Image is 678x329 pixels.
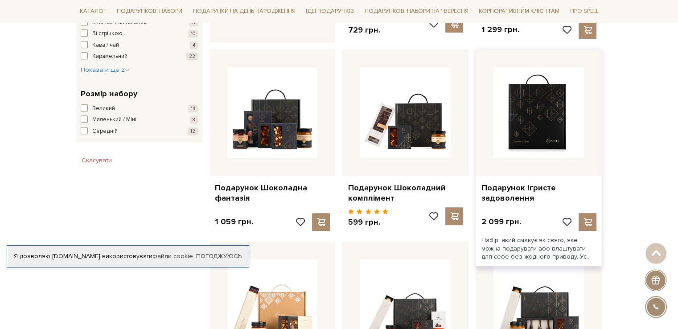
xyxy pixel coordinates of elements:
[92,127,118,136] span: Середній
[81,115,198,124] button: Маленький / Міні 8
[92,115,136,124] span: Маленький / Міні
[92,52,127,61] span: Карамельний
[188,30,198,37] span: 10
[188,127,198,135] span: 12
[188,105,198,112] span: 14
[196,252,242,260] a: Погоджуюсь
[81,88,137,100] span: Розмір набору
[567,4,602,18] a: Про Spell
[7,252,249,260] div: Я дозволяю [DOMAIN_NAME] використовувати
[215,217,253,227] p: 1 059 грн.
[481,217,521,227] p: 2 099 грн.
[81,127,198,136] button: Середній 12
[215,183,330,204] a: Подарунок Шоколадна фантазія
[81,29,198,38] button: Зі стрічкою 10
[92,41,119,50] span: Кава / чай
[81,104,198,113] button: Великий 14
[113,4,186,18] a: Подарункові набори
[348,217,388,227] p: 599 грн.
[189,4,299,18] a: Подарунки на День народження
[186,53,198,60] span: 22
[152,252,193,260] a: файли cookie
[92,18,148,27] span: З вином / алкоголем
[190,116,198,123] span: 8
[493,67,584,158] img: Подарунок Ігристе задоволення
[348,25,388,35] p: 729 грн.
[302,4,357,18] a: Ідеї подарунків
[81,18,198,27] button: З вином / алкоголем 11
[92,104,115,113] span: Великий
[76,4,110,18] a: Каталог
[76,153,117,168] button: Скасувати
[190,41,198,49] span: 4
[189,19,198,26] span: 11
[348,183,463,204] a: Подарунок Шоколадний комплімент
[81,41,198,50] button: Кава / чай 4
[81,52,198,61] button: Карамельний 22
[481,183,596,204] a: Подарунок Ігристе задоволення
[481,25,519,35] p: 1 299 грн.
[361,4,472,19] a: Подарункові набори на 1 Вересня
[92,29,123,38] span: Зі стрічкою
[476,231,602,266] div: Набір, який смакує як свято, яке можна подарувати або влаштувати для себе без жодного приводу. Ус..
[81,66,130,74] button: Показати ще 2
[475,4,563,19] a: Корпоративним клієнтам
